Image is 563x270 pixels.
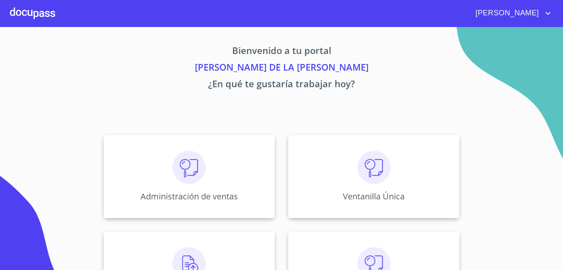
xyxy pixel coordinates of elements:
img: consulta.png [357,151,391,184]
p: Bienvenido a tu portal [26,44,537,60]
p: Administración de ventas [141,191,238,202]
p: Ventanilla Única [343,191,405,202]
img: consulta.png [172,151,206,184]
p: ¿En qué te gustaría trabajar hoy? [26,77,537,93]
button: account of current user [469,7,553,20]
span: [PERSON_NAME] [469,7,543,20]
p: [PERSON_NAME] DE LA [PERSON_NAME] [26,60,537,77]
